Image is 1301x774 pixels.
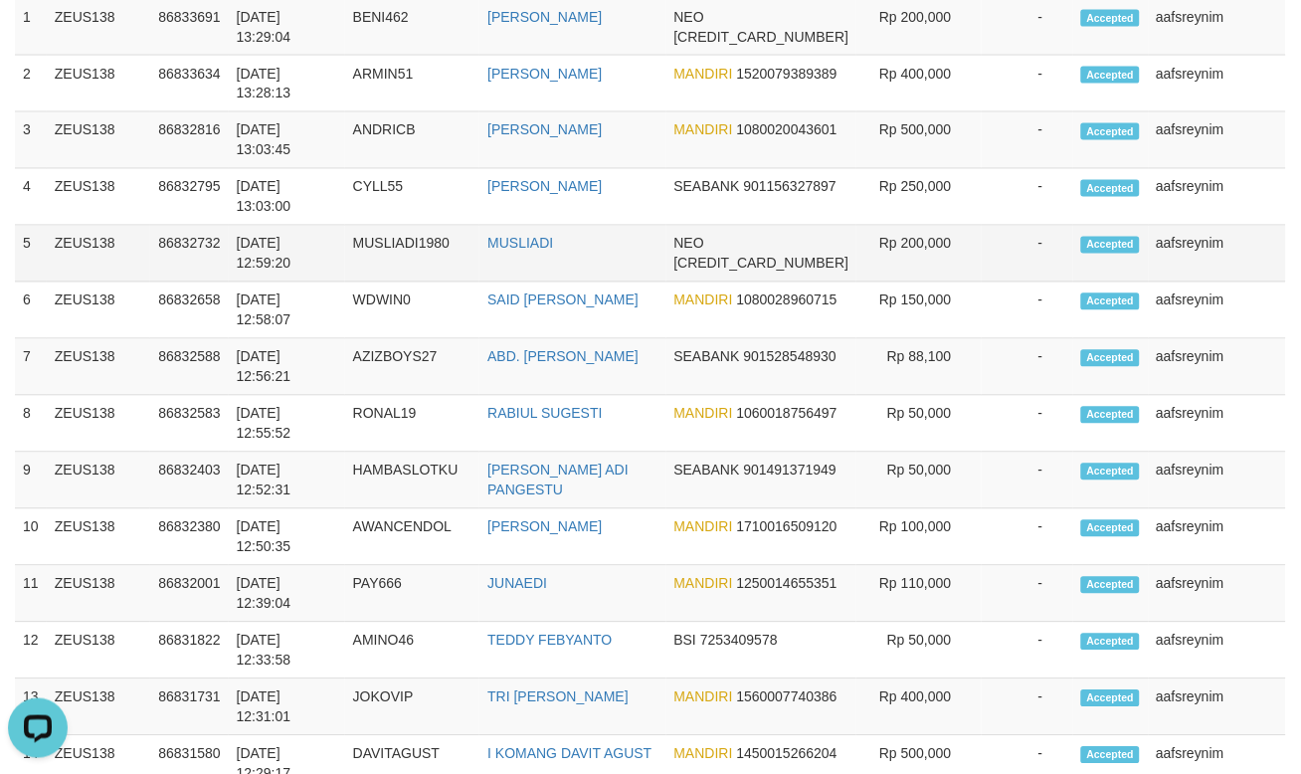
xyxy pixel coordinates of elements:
[345,226,480,283] td: MUSLIADI1980
[229,566,345,623] td: [DATE] 12:39:04
[856,509,981,566] td: Rp 100,000
[674,349,740,365] span: SEABANK
[345,566,480,623] td: PAY666
[982,396,1073,453] td: -
[47,169,151,226] td: ZEUS138
[737,519,837,535] span: Copy 1710016509120 to clipboard
[856,396,981,453] td: Rp 50,000
[982,339,1073,396] td: -
[982,169,1073,226] td: -
[229,453,345,509] td: [DATE] 12:52:31
[345,453,480,509] td: HAMBASLOTKU
[856,679,981,736] td: Rp 400,000
[1149,566,1286,623] td: aafsreynim
[229,509,345,566] td: [DATE] 12:50:35
[229,169,345,226] td: [DATE] 13:03:00
[47,226,151,283] td: ZEUS138
[47,339,151,396] td: ZEUS138
[674,292,733,308] span: MANDIRI
[150,169,228,226] td: 86832795
[487,463,629,498] a: [PERSON_NAME] ADI PANGESTU
[856,623,981,679] td: Rp 50,000
[982,623,1073,679] td: -
[487,122,602,138] a: [PERSON_NAME]
[345,283,480,339] td: WDWIN0
[856,566,981,623] td: Rp 110,000
[856,453,981,509] td: Rp 50,000
[15,112,47,169] td: 3
[15,509,47,566] td: 10
[674,519,733,535] span: MANDIRI
[674,406,733,422] span: MANDIRI
[229,339,345,396] td: [DATE] 12:56:21
[150,396,228,453] td: 86832583
[982,509,1073,566] td: -
[15,623,47,679] td: 12
[15,679,47,736] td: 13
[674,746,733,762] span: MANDIRI
[150,56,228,112] td: 86833634
[487,236,553,252] a: MUSLIADI
[47,623,151,679] td: ZEUS138
[345,679,480,736] td: JOKOVIP
[150,283,228,339] td: 86832658
[345,623,480,679] td: AMINO46
[229,112,345,169] td: [DATE] 13:03:45
[229,396,345,453] td: [DATE] 12:55:52
[982,56,1073,112] td: -
[487,746,651,762] a: I KOMANG DAVIT AGUST
[345,56,480,112] td: ARMIN51
[1149,226,1286,283] td: aafsreynim
[1081,67,1141,84] span: Accepted
[737,122,837,138] span: Copy 1080020043601 to clipboard
[1149,679,1286,736] td: aafsreynim
[1149,396,1286,453] td: aafsreynim
[229,623,345,679] td: [DATE] 12:33:58
[744,349,836,365] span: Copy 901528548930 to clipboard
[150,623,228,679] td: 86831822
[674,9,704,25] span: NEO
[487,66,602,82] a: [PERSON_NAME]
[982,112,1073,169] td: -
[15,283,47,339] td: 6
[150,339,228,396] td: 86832588
[1149,509,1286,566] td: aafsreynim
[1149,283,1286,339] td: aafsreynim
[150,509,228,566] td: 86832380
[856,112,981,169] td: Rp 500,000
[15,56,47,112] td: 2
[47,396,151,453] td: ZEUS138
[47,453,151,509] td: ZEUS138
[1081,350,1141,367] span: Accepted
[1149,169,1286,226] td: aafsreynim
[15,169,47,226] td: 4
[674,122,733,138] span: MANDIRI
[150,226,228,283] td: 86832732
[1149,56,1286,112] td: aafsreynim
[674,179,740,195] span: SEABANK
[487,633,612,649] a: TEDDY FEBYANTO
[229,679,345,736] td: [DATE] 12:31:01
[1081,464,1141,481] span: Accepted
[1081,520,1141,537] span: Accepted
[15,226,47,283] td: 5
[150,566,228,623] td: 86832001
[1081,293,1141,310] span: Accepted
[47,566,151,623] td: ZEUS138
[345,339,480,396] td: AZIZBOYS27
[487,179,602,195] a: [PERSON_NAME]
[47,679,151,736] td: ZEUS138
[15,396,47,453] td: 8
[345,112,480,169] td: ANDRICB
[744,179,836,195] span: Copy 901156327897 to clipboard
[487,689,629,705] a: TRI [PERSON_NAME]
[737,689,837,705] span: Copy 1560007740386 to clipboard
[737,746,837,762] span: Copy 1450015266204 to clipboard
[15,339,47,396] td: 7
[982,566,1073,623] td: -
[345,396,480,453] td: RONAL19
[982,226,1073,283] td: -
[487,406,602,422] a: RABIUL SUGESTI
[674,463,740,479] span: SEABANK
[700,633,778,649] span: Copy 7253409578 to clipboard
